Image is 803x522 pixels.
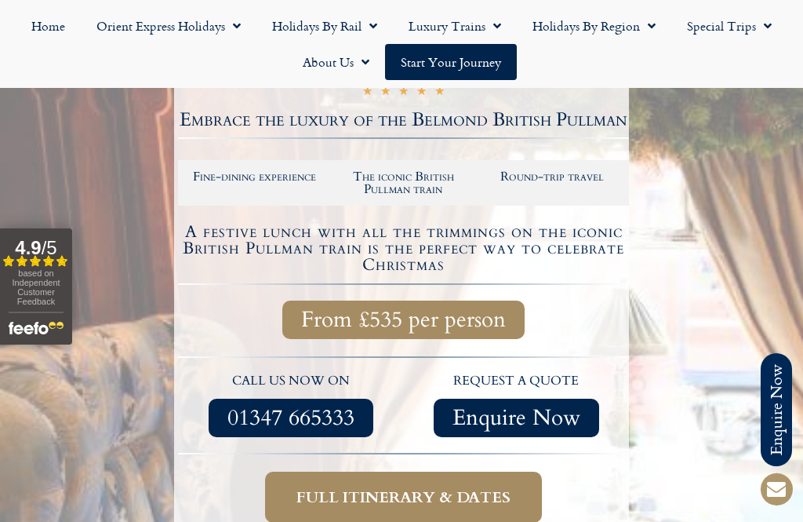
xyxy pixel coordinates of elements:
[8,8,795,80] nav: Menu
[517,8,671,44] a: Holidays by Region
[209,399,373,437] a: 01347 665333
[180,224,627,273] h4: A festive lunch with all the trimmings on the iconic British Pullman train is the perfect way to ...
[412,371,622,392] p: request a quote
[385,44,517,80] a: Start your Journey
[188,170,322,183] h2: Fine-dining experience
[452,408,580,428] span: Enquire Now
[485,170,619,183] h2: Round-trip travel
[287,44,385,80] a: About Us
[16,8,81,44] a: Home
[282,301,525,339] a: From £535 per person
[380,86,391,100] i: ★
[671,8,787,44] a: Special Trips
[416,86,427,100] i: ★
[434,86,445,100] i: ★
[337,170,471,195] h2: The iconic British Pullman train
[393,8,517,44] a: Luxury Trains
[81,8,256,44] a: Orient Express Holidays
[227,408,354,428] span: 01347 665333
[186,371,396,392] p: call us now on
[301,310,506,330] span: From £535 per person
[256,8,393,44] a: Holidays by Rail
[398,86,409,100] i: ★
[296,487,511,507] span: Full itinerary & dates
[178,111,629,130] h2: Embrace the luxury of the Belmond British Pullman
[362,84,445,100] div: 5/5
[434,399,599,437] a: Enquire Now
[362,86,372,100] i: ★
